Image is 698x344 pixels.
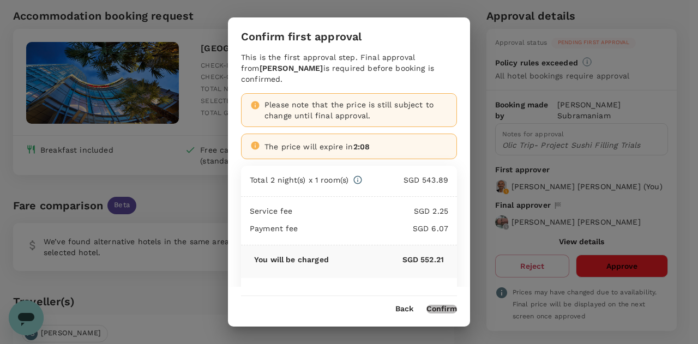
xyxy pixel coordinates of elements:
div: The price will expire in [264,141,448,152]
p: SGD 552.21 [329,254,444,265]
p: SGD 6.07 [298,223,448,234]
button: Back [395,305,413,313]
p: Payment fee [250,223,298,234]
p: SGD 543.89 [363,174,448,185]
p: Total 2 night(s) x 1 room(s) [250,174,348,185]
p: You will be charged [254,254,329,265]
button: Confirm [426,305,457,313]
div: This is the first approval step. Final approval from is required before booking is confirmed. [241,52,457,85]
div: Please note that the price is still subject to change until final approval. [264,99,448,121]
h3: Confirm first approval [241,31,362,43]
b: [PERSON_NAME] [260,64,323,73]
p: Service fee [250,206,293,216]
p: SGD 2.25 [293,206,448,216]
span: 2:08 [353,142,370,151]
